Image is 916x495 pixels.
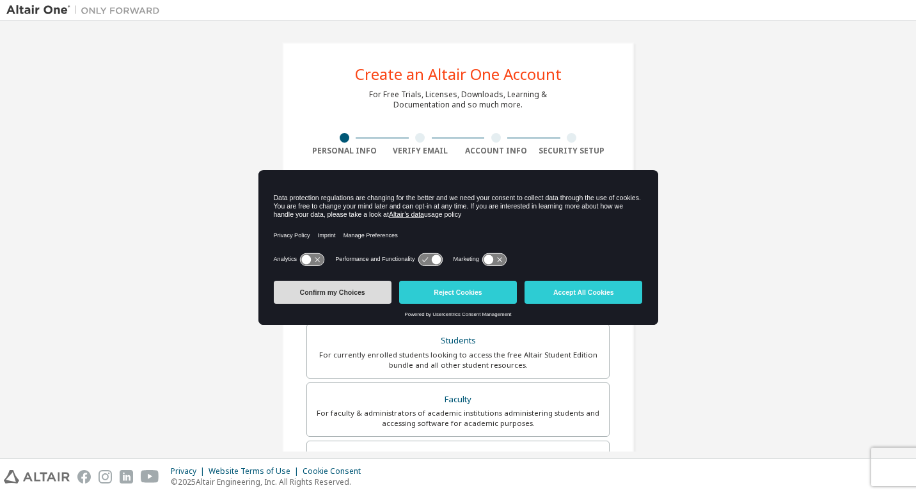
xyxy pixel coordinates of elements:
img: altair_logo.svg [4,470,70,483]
img: facebook.svg [77,470,91,483]
div: Faculty [315,391,601,409]
div: Verify Email [383,146,459,156]
div: Students [315,332,601,350]
div: For currently enrolled students looking to access the free Altair Student Edition bundle and all ... [315,350,601,370]
div: Create an Altair One Account [355,67,562,82]
img: linkedin.svg [120,470,133,483]
p: © 2025 Altair Engineering, Inc. All Rights Reserved. [171,476,368,487]
img: instagram.svg [99,470,112,483]
div: Privacy [171,466,209,476]
div: For Free Trials, Licenses, Downloads, Learning & Documentation and so much more. [369,90,547,110]
div: For faculty & administrators of academic institutions administering students and accessing softwa... [315,408,601,428]
div: Personal Info [306,146,383,156]
img: youtube.svg [141,470,159,483]
div: Everyone else [315,449,601,467]
div: Cookie Consent [303,466,368,476]
img: Altair One [6,4,166,17]
div: Website Terms of Use [209,466,303,476]
div: Account Info [458,146,534,156]
div: Security Setup [534,146,610,156]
